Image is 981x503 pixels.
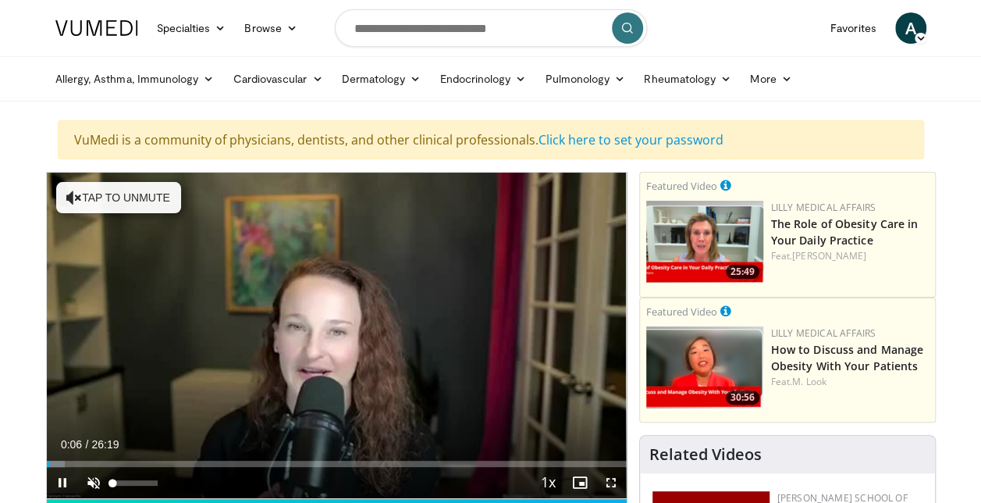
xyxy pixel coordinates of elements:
[634,63,741,95] a: Rheumatology
[56,182,181,213] button: Tap to unmute
[535,63,634,95] a: Pulmonology
[78,467,109,498] button: Unmute
[771,249,929,263] div: Feat.
[646,179,717,193] small: Featured Video
[792,249,866,262] a: [PERSON_NAME]
[726,391,759,405] span: 30:56
[335,9,647,47] input: Search topics, interventions
[792,375,826,388] a: M. Look
[46,63,224,95] a: Allergy, Asthma, Immunology
[771,326,876,340] a: Lilly Medical Affairs
[332,63,431,95] a: Dermatology
[646,326,763,408] img: c98a6a29-1ea0-4bd5-8cf5-4d1e188984a7.png.150x105_q85_crop-smart_upscale.png
[91,438,119,451] span: 26:19
[646,201,763,283] img: e1208b6b-349f-4914-9dd7-f97803bdbf1d.png.150x105_q85_crop-smart_upscale.png
[646,326,763,408] a: 30:56
[47,173,627,499] video-js: Video Player
[55,20,138,36] img: VuMedi Logo
[595,467,627,498] button: Fullscreen
[646,201,763,283] a: 25:49
[771,216,919,248] a: The Role of Obesity Care in Your Daily Practice
[148,12,236,44] a: Specialties
[726,265,759,279] span: 25:49
[86,438,89,451] span: /
[47,461,627,467] div: Progress Bar
[58,120,924,159] div: VuMedi is a community of physicians, dentists, and other clinical professionals.
[771,342,924,373] a: How to Discuss and Manage Obesity With Your Patients
[538,131,723,148] a: Click here to set your password
[533,467,564,498] button: Playback Rate
[771,201,876,214] a: Lilly Medical Affairs
[430,63,535,95] a: Endocrinology
[223,63,332,95] a: Cardiovascular
[646,305,717,319] small: Featured Video
[895,12,926,44] a: A
[771,375,929,389] div: Feat.
[741,63,801,95] a: More
[61,438,82,451] span: 0:06
[47,467,78,498] button: Pause
[235,12,307,44] a: Browse
[821,12,886,44] a: Favorites
[564,467,595,498] button: Enable picture-in-picture mode
[113,480,158,486] div: Volume Level
[649,445,762,464] h4: Related Videos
